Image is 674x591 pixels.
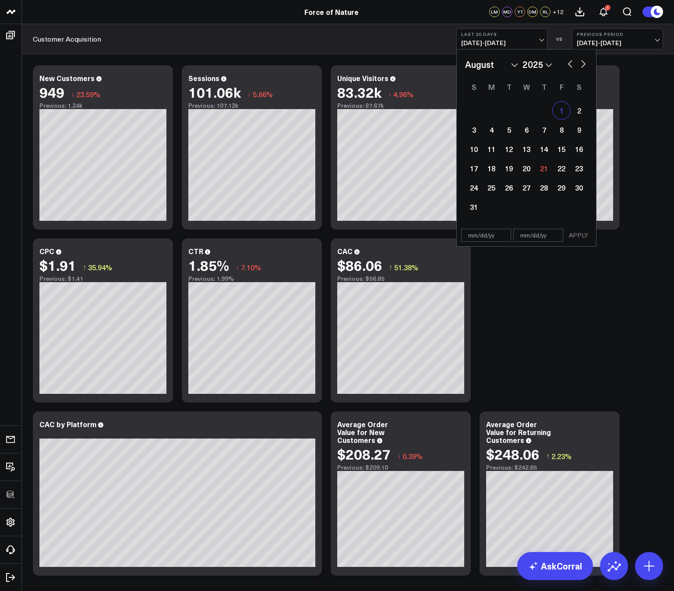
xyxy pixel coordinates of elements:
div: Saturday [570,80,588,94]
div: $208.27 [337,446,391,462]
span: 4.96% [393,89,413,99]
span: [DATE] - [DATE] [461,39,543,46]
div: Average Order Value for New Customers [337,419,388,445]
a: AskCorral [517,552,593,580]
span: ↓ [388,88,392,100]
div: CAC [337,246,353,256]
div: Previous: $56.85 [337,275,464,282]
div: YT [515,7,525,17]
span: 0.39% [402,451,423,461]
span: ↑ [389,262,392,273]
span: 7.10% [241,262,261,272]
button: APPLY [565,229,592,242]
b: Last 30 Days [461,32,543,37]
input: mm/dd/yy [461,229,511,242]
div: Previous: $209.10 [337,464,464,471]
button: Previous Period[DATE]-[DATE] [572,28,663,50]
div: CAC by Platform [39,419,96,429]
span: 35.94% [88,262,112,272]
span: 5.66% [253,89,273,99]
a: Customer Acquisition [33,34,101,44]
span: ↓ [71,88,74,100]
div: Previous: 87.67k [337,102,464,109]
span: ↑ [83,262,86,273]
div: CTR [188,246,203,256]
div: DM [527,7,538,17]
div: Thursday [535,80,553,94]
div: Previous: 107.12k [188,102,315,109]
div: 1.85% [188,257,229,273]
div: $1.91 [39,257,76,273]
span: + 12 [553,9,564,15]
span: ↓ [397,450,401,462]
div: 1 [605,5,610,11]
span: 2.23% [551,451,572,461]
div: Previous: 1.24k [39,102,166,109]
div: Previous: $1.41 [39,275,166,282]
div: Average Order Value for Returning Customers [486,419,551,445]
div: Previous: $242.65 [486,464,613,471]
div: $248.06 [486,446,540,462]
div: VS [552,36,568,42]
div: Previous: 1.99% [188,275,315,282]
div: CPC [39,246,54,256]
span: ↓ [236,262,239,273]
span: 23.59% [76,89,100,99]
span: [DATE] - [DATE] [577,39,658,46]
input: mm/dd/yy [513,229,563,242]
a: Force of Nature [304,7,359,17]
div: Monday [483,80,500,94]
div: Sessions [188,73,219,83]
div: Friday [553,80,570,94]
b: Previous Period [577,32,658,37]
span: ↓ [247,88,251,100]
div: 101.06k [188,84,241,100]
button: +12 [553,7,564,17]
div: Unique Visitors [337,73,388,83]
div: Sunday [465,80,483,94]
button: Last 30 Days[DATE]-[DATE] [456,28,547,50]
div: Wednesday [518,80,535,94]
div: LM [489,7,500,17]
div: 949 [39,84,64,100]
div: RL [540,7,550,17]
span: 51.38% [394,262,418,272]
div: $86.06 [337,257,382,273]
div: Tuesday [500,80,518,94]
span: ↑ [546,450,550,462]
div: MD [502,7,512,17]
div: New Customers [39,73,95,83]
div: 83.32k [337,84,381,100]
